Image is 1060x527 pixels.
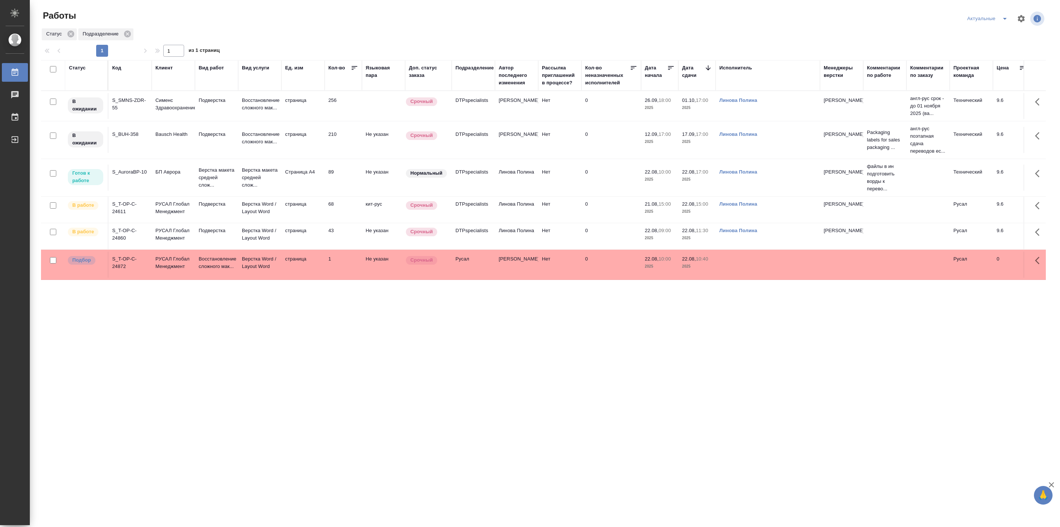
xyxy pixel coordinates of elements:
td: DTPspecialists [452,165,495,191]
p: 2025 [682,104,712,112]
td: Русал [950,252,993,278]
div: Кол-во [328,64,345,72]
td: [PERSON_NAME] [495,93,538,119]
td: 43 [325,223,362,249]
p: 12.09, [645,131,659,137]
p: Подразделение [83,30,121,38]
td: Нет [538,252,581,278]
p: 22.08, [682,201,696,207]
td: 0 [581,223,641,249]
div: Исполнитель [719,64,752,72]
td: Не указан [362,252,405,278]
p: Верстка макета средней слож... [199,166,234,189]
p: 26.09, [645,97,659,103]
td: Технический [950,93,993,119]
p: Срочный [410,132,433,139]
p: 18:00 [659,97,671,103]
p: В ожидании [72,132,99,147]
div: S_SMNS-ZDR-55 [112,97,148,112]
button: 🙏 [1034,486,1053,505]
p: Готов к работе [72,169,99,184]
p: англ-рус поэтапная сдача переводов ес... [910,125,946,155]
p: 2025 [682,234,712,242]
td: 1 [325,252,362,278]
p: 2025 [645,208,675,215]
td: 0 [581,252,641,278]
td: 0 [581,197,641,223]
td: 9.6 [993,127,1030,153]
p: 2025 [682,176,712,183]
p: Нормальный [410,169,442,177]
td: [PERSON_NAME] [495,252,538,278]
div: S_T-OP-C-24860 [112,227,148,242]
span: из 1 страниц [189,46,220,57]
p: 22.08, [645,169,659,175]
p: Восстановление сложного мак... [242,97,278,112]
td: страница [281,127,325,153]
div: Языковая пара [366,64,401,79]
div: Подразделение [78,28,133,40]
p: 15:00 [659,201,671,207]
p: 22.08, [682,256,696,262]
td: Технический [950,127,993,153]
td: кит-рус [362,197,405,223]
p: Верстка Word / Layout Word [242,255,278,270]
div: Доп. статус заказа [409,64,448,79]
td: Не указан [362,127,405,153]
p: 22.08, [682,228,696,233]
div: Проектная команда [953,64,989,79]
p: Срочный [410,98,433,105]
td: 210 [325,127,362,153]
span: 🙏 [1037,487,1050,503]
button: Здесь прячутся важные кнопки [1031,223,1048,241]
p: Верстка Word / Layout Word [242,227,278,242]
div: Дата сдачи [682,64,704,79]
p: 2025 [645,234,675,242]
td: страница [281,223,325,249]
div: Вид услуги [242,64,269,72]
div: S_BUH-358 [112,131,148,138]
p: Подбор [72,256,91,264]
p: 2025 [645,263,675,270]
p: 22.08, [682,169,696,175]
p: 09:00 [659,228,671,233]
p: 15:00 [696,201,708,207]
p: 17:00 [696,169,708,175]
div: Статус [69,64,86,72]
div: Кол-во неназначенных исполнителей [585,64,630,87]
p: Bausch Health [155,131,191,138]
td: Русал [950,223,993,249]
div: Комментарии по заказу [910,64,946,79]
td: 9.6 [993,165,1030,191]
p: Сименс Здравоохранение [155,97,191,112]
p: Packaging labels for sales packaging ... [867,129,903,151]
td: DTPspecialists [452,93,495,119]
p: Подверстка [199,200,234,208]
td: [PERSON_NAME] [495,127,538,153]
p: 17:00 [696,131,708,137]
td: DTPspecialists [452,197,495,223]
td: 9.6 [993,197,1030,223]
p: Срочный [410,256,433,264]
td: 0 [581,93,641,119]
td: 0 [993,252,1030,278]
div: Рассылка приглашений в процессе? [542,64,578,87]
p: Верстка Word / Layout Word [242,200,278,215]
div: Исполнитель назначен, приступать к работе пока рано [67,97,104,114]
td: Линова Полина [495,223,538,249]
div: Автор последнего изменения [499,64,534,87]
p: 01.10, [682,97,696,103]
div: Исполнитель выполняет работу [67,227,104,237]
p: Восстановление сложного мак... [199,255,234,270]
p: 17.09, [682,131,696,137]
p: 17:00 [659,131,671,137]
div: Вид работ [199,64,224,72]
p: Подверстка [199,227,234,234]
p: англ-рус срок - до 01 ноября 2025 (ва... [910,95,946,117]
p: 10:40 [696,256,708,262]
td: Русал [950,197,993,223]
div: S_T-OP-C-24611 [112,200,148,215]
p: Срочный [410,228,433,236]
td: Нет [538,197,581,223]
button: Здесь прячутся важные кнопки [1031,252,1048,269]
